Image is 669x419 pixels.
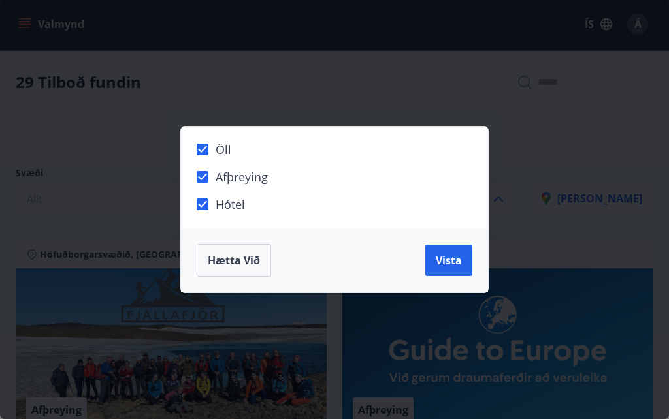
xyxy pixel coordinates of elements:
button: Vista [425,245,472,276]
span: Afþreying [216,168,268,185]
span: Hætta við [208,253,260,268]
button: Hætta við [197,244,271,277]
span: Öll [216,141,231,158]
span: Hótel [216,196,245,213]
span: Vista [436,253,462,268]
